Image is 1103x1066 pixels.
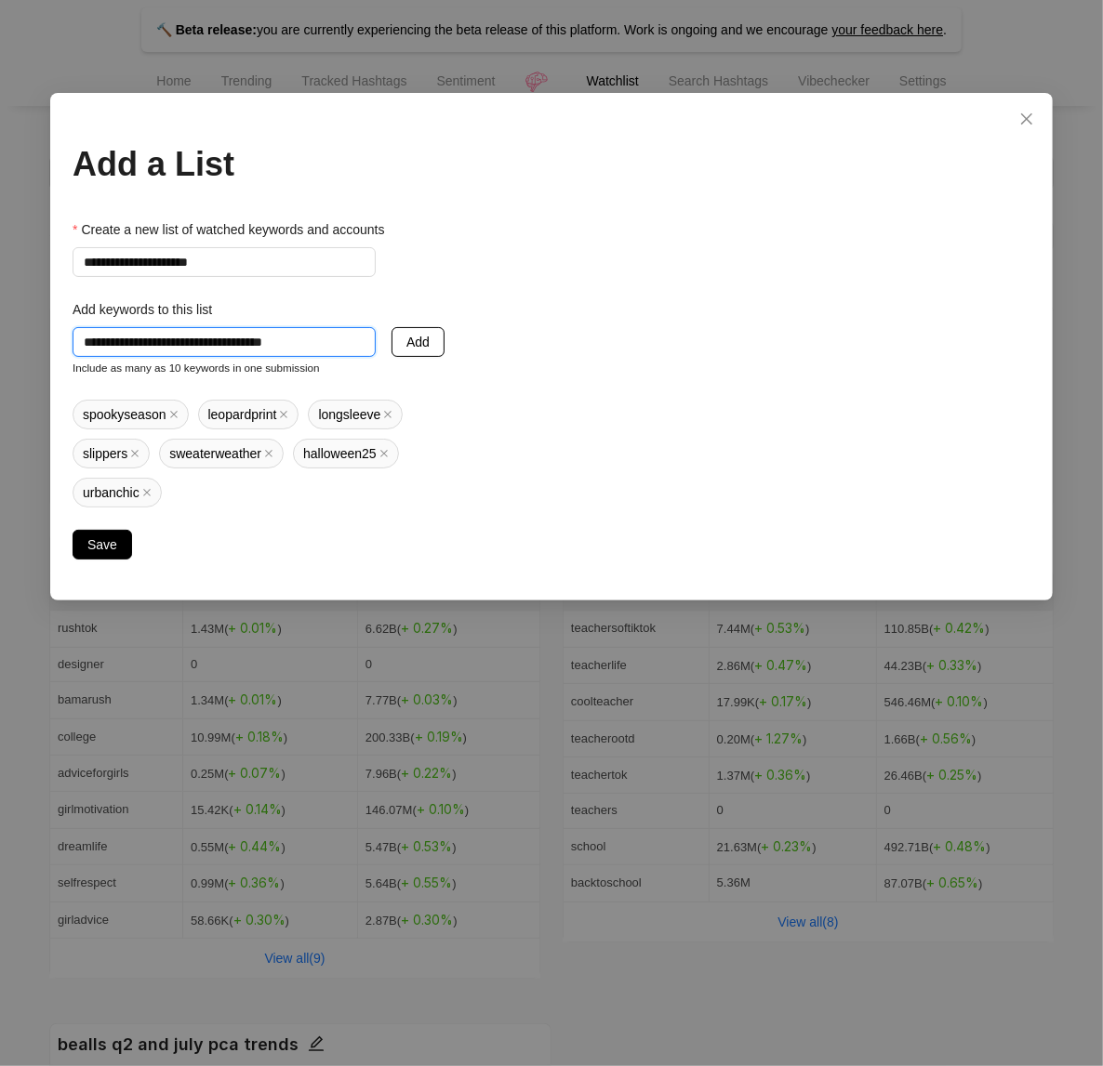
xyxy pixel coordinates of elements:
[198,400,299,429] span: leopardprint
[406,332,430,352] span: Add
[1012,104,1042,134] button: Close
[73,362,320,374] small: Include as many as 10 keywords in one submission
[308,400,403,429] span: longsleeve
[73,299,225,320] label: Add keywords to this list
[73,139,1030,190] div: Add a List
[73,219,397,240] label: Create a new list of watched keywords and accounts
[130,449,140,458] span: close
[392,327,445,357] button: Add
[159,439,284,468] span: sweaterweather
[1019,112,1034,126] span: close
[264,449,273,458] span: close
[73,439,150,468] span: slippers
[169,410,179,419] span: close
[279,410,288,419] span: close
[383,410,392,419] span: close
[87,534,117,555] span: Save
[73,400,189,429] span: spookyseason
[293,439,399,468] span: halloween25
[142,488,152,497] span: close
[73,247,376,277] input: Create a new list of watched keywords and accounts
[73,478,162,507] span: urbanchic
[73,530,132,559] button: Save
[379,449,389,458] span: close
